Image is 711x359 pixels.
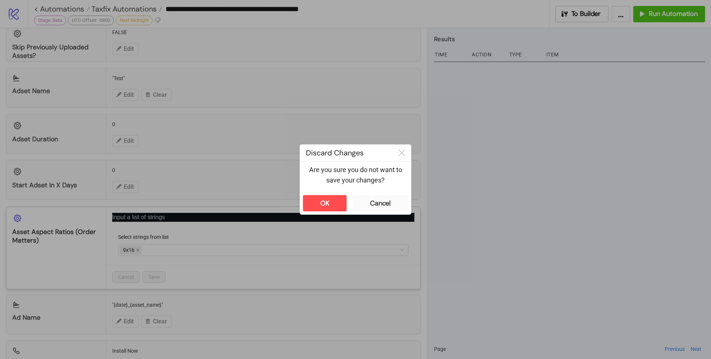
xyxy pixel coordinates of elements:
[370,199,391,208] div: Cancel
[306,165,405,186] p: Are you sure you do not want to save your changes?
[303,195,347,211] button: OK
[353,195,408,211] button: Cancel
[300,145,393,161] div: Discard Changes
[320,199,330,208] div: OK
